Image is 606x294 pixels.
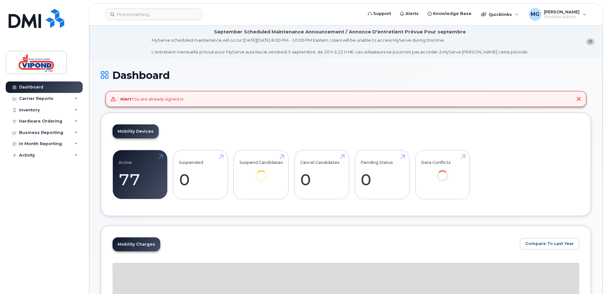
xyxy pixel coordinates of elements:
[421,154,464,190] a: Data Conflicts
[120,96,184,102] div: You are already signed in.
[113,124,159,138] a: Mobility Devices
[120,96,132,101] strong: Alert
[361,154,403,196] a: Pending Status 0
[101,70,591,81] h1: Dashboard
[525,241,574,247] span: Compare To Last Year
[113,237,160,251] a: Mobility Charges
[152,37,528,55] div: MyServe scheduled maintenance will occur [DATE][DATE] 8:00 PM - 10:00 PM Eastern. Users will be u...
[119,154,162,196] a: Active 77
[179,154,222,196] a: Suspended 0
[300,154,343,196] a: Cancel Candidates 0
[239,154,283,190] a: Suspend Candidates
[520,238,579,249] button: Compare To Last Year
[214,29,466,35] div: September Scheduled Maintenance Announcement / Annonce D'entretient Prévue Pour septembre
[586,38,594,45] button: close notification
